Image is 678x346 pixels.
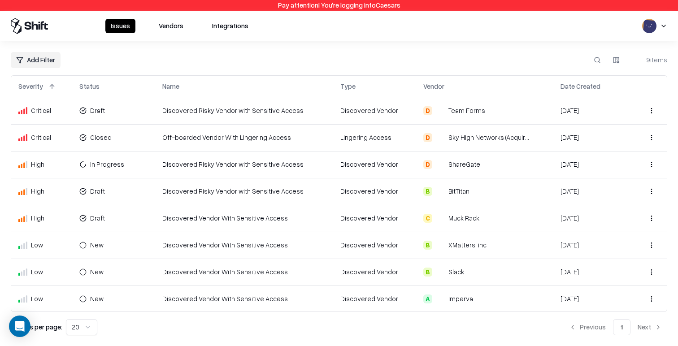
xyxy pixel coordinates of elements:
[436,160,445,169] img: ShareGate
[18,133,65,142] div: Critical
[18,267,65,277] div: Low
[553,285,632,312] td: [DATE]
[553,124,632,151] td: [DATE]
[423,187,432,196] div: B
[11,52,61,68] button: Add Filter
[553,97,632,124] td: [DATE]
[423,160,432,169] div: D
[436,133,445,142] img: Sky High Networks (Acquired by McAfee)
[90,160,124,169] div: In Progress
[90,213,105,223] div: Draft
[436,214,445,223] img: Muck Rack
[333,205,416,232] td: Discovered Vendor
[448,186,469,196] div: BitTitan
[90,186,105,196] div: Draft
[79,82,100,91] div: Status
[448,294,473,303] div: Imperva
[423,294,432,303] div: A
[79,211,118,225] button: Draft
[18,240,65,250] div: Low
[436,187,445,196] img: BitTitan
[18,294,65,303] div: Low
[90,240,104,250] div: New
[155,232,333,259] td: Discovered Vendor With Sensitive Access
[423,133,432,142] div: D
[333,259,416,285] td: Discovered Vendor
[423,106,432,115] div: D
[333,151,416,178] td: Discovered Vendor
[436,106,445,115] img: Team Forms
[155,205,333,232] td: Discovered Vendor With Sensitive Access
[90,294,104,303] div: New
[155,151,333,178] td: Discovered Risky Vendor with Sensitive Access
[18,213,65,223] div: High
[448,106,485,115] div: Team Forms
[105,19,135,33] button: Issues
[79,184,118,199] button: Draft
[79,104,118,118] button: Draft
[333,178,416,205] td: Discovered Vendor
[18,160,65,169] div: High
[613,319,630,335] button: 1
[436,241,445,250] img: xMatters, inc
[631,55,667,65] div: 9 items
[448,240,487,250] div: XMatters, inc
[448,160,480,169] div: ShareGate
[79,292,117,306] button: New
[79,157,138,172] button: In Progress
[79,238,117,252] button: New
[561,82,600,91] div: Date Created
[155,178,333,205] td: Discovered Risky Vendor with Sensitive Access
[448,267,464,277] div: Slack
[333,124,416,151] td: Lingering Access
[18,186,65,196] div: High
[155,259,333,285] td: Discovered Vendor With Sensitive Access
[553,151,632,178] td: [DATE]
[448,133,529,142] div: Sky High Networks (Acquired by [PERSON_NAME])
[18,82,43,91] div: Severity
[207,19,254,33] button: Integrations
[333,97,416,124] td: Discovered Vendor
[333,232,416,259] td: Discovered Vendor
[90,106,105,115] div: Draft
[90,133,112,142] div: Closed
[11,322,62,332] p: Results per page:
[423,214,432,223] div: C
[436,294,445,303] img: Imperva
[553,205,632,232] td: [DATE]
[155,97,333,124] td: Discovered Risky Vendor with Sensitive Access
[333,285,416,312] td: Discovered Vendor
[90,267,104,277] div: New
[553,259,632,285] td: [DATE]
[436,268,445,277] img: Slack
[79,130,125,145] button: Closed
[448,213,479,223] div: Muck Rack
[423,241,432,250] div: B
[423,82,444,91] div: Vendor
[553,178,632,205] td: [DATE]
[153,19,189,33] button: Vendors
[553,232,632,259] td: [DATE]
[18,106,65,115] div: Critical
[155,285,333,312] td: Discovered Vendor With Sensitive Access
[564,319,667,335] nav: pagination
[162,82,179,91] div: Name
[155,124,333,151] td: Off-boarded Vendor With Lingering Access
[9,316,30,337] div: Open Intercom Messenger
[340,82,356,91] div: Type
[79,265,117,279] button: New
[423,268,432,277] div: B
